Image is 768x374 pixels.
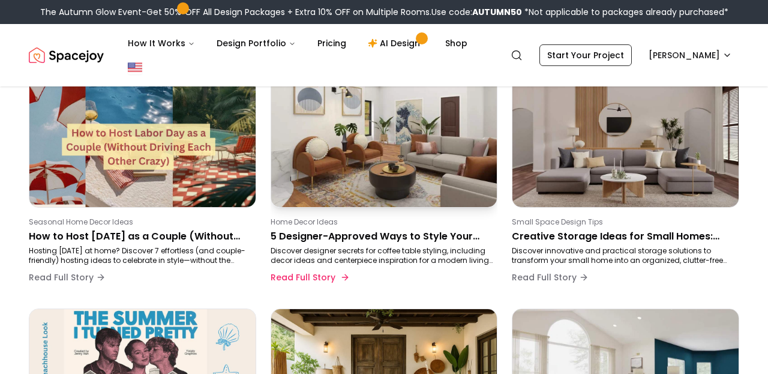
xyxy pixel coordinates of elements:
button: How It Works [118,31,205,55]
a: 5 Designer-Approved Ways to Style Your Coffee TableHome Decor Ideas5 Designer-Approved Ways to St... [271,71,498,294]
a: Creative Storage Ideas for Small Homes: Smart Solutions to Maximize Space in 2025Small Space Desi... [512,71,739,294]
img: 5 Designer-Approved Ways to Style Your Coffee Table [271,71,497,207]
a: How to Host Labor Day as a Couple (Without Driving Each Other Crazy )Seasonal Home Decor IdeasHow... [29,71,256,294]
button: Design Portfolio [207,31,305,55]
p: Seasonal Home Decor Ideas [29,217,251,227]
p: Creative Storage Ideas for Small Homes: Smart Solutions to Maximize Space in [DATE] [512,229,734,244]
nav: Main [118,31,477,55]
p: Discover designer secrets for coffee table styling, including decor ideas and centerpiece inspira... [271,246,493,265]
p: How to Host [DATE] as a Couple (Without Driving Each Other Crazy ) [29,229,251,244]
p: Small Space Design Tips [512,217,734,227]
a: Shop [436,31,477,55]
p: Hosting [DATE] at home? Discover 7 effortless (and couple-friendly) hosting ideas to celebrate in... [29,246,251,265]
div: The Autumn Glow Event-Get 50% OFF All Design Packages + Extra 10% OFF on Multiple Rooms. [40,6,728,18]
img: Spacejoy Logo [29,43,104,67]
a: Spacejoy [29,43,104,67]
b: AUTUMN50 [472,6,522,18]
img: How to Host Labor Day as a Couple (Without Driving Each Other Crazy ) [29,71,256,207]
p: Discover innovative and practical storage solutions to transform your small home into an organize... [512,246,734,265]
button: Read Full Story [271,265,347,289]
img: United States [128,60,142,74]
a: Start Your Project [539,44,632,66]
img: Creative Storage Ideas for Small Homes: Smart Solutions to Maximize Space in 2025 [512,71,739,207]
button: Read Full Story [29,265,106,289]
button: [PERSON_NAME] [641,44,739,66]
button: Read Full Story [512,265,589,289]
nav: Global [29,24,739,86]
a: AI Design [358,31,433,55]
a: Pricing [308,31,356,55]
span: Use code: [431,6,522,18]
p: 5 Designer-Approved Ways to Style Your Coffee Table [271,229,493,244]
p: Home Decor Ideas [271,217,493,227]
span: *Not applicable to packages already purchased* [522,6,728,18]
